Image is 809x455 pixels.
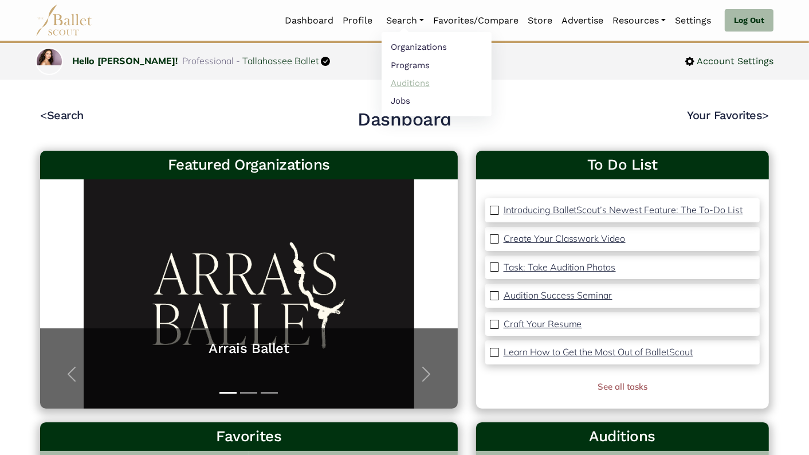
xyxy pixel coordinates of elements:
[504,289,612,301] p: Audition Success Seminar
[504,204,743,215] p: Introducing BalletScout’s Newest Feature: The To-Do List
[219,386,237,399] button: Slide 1
[240,386,257,399] button: Slide 2
[52,191,446,209] h5: Arrais Ballet
[52,191,446,397] a: Arrais BalletTrain with World-Class Faculty at Arrais Ballet Summer Intensive! This summer, eleva...
[687,108,769,122] a: Your Favorites>
[382,56,492,74] a: Programs
[261,386,278,399] button: Slide 3
[485,155,760,175] a: To Do List
[52,340,446,358] a: Arrais Ballet
[49,427,449,446] h3: Favorites
[504,346,693,358] p: Learn How to Get the Most Out of BalletScout
[382,92,492,109] a: Jobs
[40,108,47,122] code: <
[598,381,647,392] a: See all tasks
[504,203,743,218] a: Introducing BalletScout’s Newest Feature: The To-Do List
[382,9,429,33] a: Search
[504,288,612,303] a: Audition Success Seminar
[694,54,773,69] span: Account Settings
[382,32,492,116] ul: Resources
[338,9,377,33] a: Profile
[762,108,769,122] code: >
[358,108,451,132] h2: Dashboard
[236,55,240,66] span: -
[725,9,773,32] a: Log Out
[608,9,670,33] a: Resources
[40,108,84,122] a: <Search
[504,260,616,275] a: Task: Take Audition Photos
[49,155,449,175] h3: Featured Organizations
[504,232,626,246] a: Create Your Classwork Video
[504,345,693,360] a: Learn How to Get the Most Out of BalletScout
[72,55,178,66] a: Hello [PERSON_NAME]!
[504,233,626,244] p: Create Your Classwork Video
[504,317,582,332] a: Craft Your Resume
[37,49,62,65] img: profile picture
[485,427,760,446] h3: Auditions
[182,55,234,66] span: Professional
[382,38,492,56] a: Organizations
[670,9,716,33] a: Settings
[504,261,616,273] p: Task: Take Audition Photos
[557,9,608,33] a: Advertise
[429,9,523,33] a: Favorites/Compare
[685,54,773,69] a: Account Settings
[504,318,582,330] p: Craft Your Resume
[382,74,492,92] a: Auditions
[523,9,557,33] a: Store
[242,55,319,66] a: Tallahassee Ballet
[280,9,338,33] a: Dashboard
